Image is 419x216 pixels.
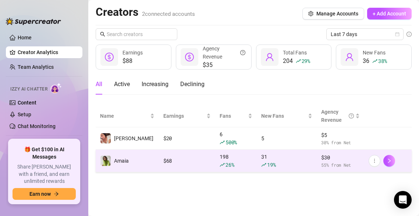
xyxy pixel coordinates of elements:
[378,57,387,64] span: 38 %
[96,105,159,127] th: Name
[163,112,205,120] span: Earnings
[283,50,307,56] span: Total Fans
[163,134,211,142] div: $ 20
[261,153,312,169] div: 31
[220,130,252,146] div: 6
[18,111,31,117] a: Setup
[29,191,51,197] span: Earn now
[394,191,412,209] div: Open Intercom Messenger
[18,100,36,106] a: Content
[6,18,61,25] img: logo-BBDzfeDw.svg
[96,80,102,89] div: All
[13,188,76,200] button: Earn nowarrow-right
[215,105,257,127] th: Fans
[13,163,76,185] span: Share [PERSON_NAME] with a friend, and earn unlimited rewards
[18,123,56,129] a: Chat Monitoring
[372,59,377,64] span: rise
[10,86,47,93] span: Izzy AI Chatter
[226,161,234,168] span: 26 %
[372,158,377,163] span: more
[395,32,400,36] span: calendar
[257,105,317,127] th: New Fans
[345,53,354,61] span: user
[331,29,399,40] span: Last 7 days
[265,53,274,61] span: user
[142,11,195,17] span: 2 connected accounts
[321,162,360,169] span: 55 % from Net
[267,161,276,168] span: 19 %
[261,162,266,167] span: rise
[107,30,167,38] input: Search creators
[114,135,153,141] span: [PERSON_NAME]
[54,191,59,196] span: arrow-right
[114,158,129,164] span: Amaia
[302,8,364,20] button: Manage Accounts
[142,80,168,89] div: Increasing
[308,11,313,16] span: setting
[220,140,225,145] span: rise
[185,53,194,61] span: dollar-circle
[283,57,310,65] div: 204
[363,50,386,56] span: New Fans
[159,105,215,127] th: Earnings
[220,112,246,120] span: Fans
[203,45,245,61] div: Agency Revenue
[163,157,211,165] div: $ 68
[18,64,54,70] a: Team Analytics
[302,57,310,64] span: 29 %
[261,134,312,142] div: 5
[321,108,354,124] div: Agency Revenue
[296,59,301,64] span: rise
[96,5,195,19] h2: Creators
[18,35,32,40] a: Home
[349,108,354,124] span: question-circle
[383,155,395,167] button: right
[367,8,412,20] button: + Add Account
[100,156,111,166] img: Amaia
[114,80,130,89] div: Active
[387,158,392,163] span: right
[220,153,252,169] div: 198
[321,131,360,139] span: $ 5
[373,11,406,17] span: + Add Account
[50,83,62,93] img: AI Chatter
[180,80,205,89] div: Declining
[321,139,360,146] span: 30 % from Net
[100,133,111,144] img: Taylor
[321,153,360,162] span: $ 30
[226,139,237,146] span: 500 %
[406,32,412,37] span: info-circle
[100,112,149,120] span: Name
[122,57,143,65] div: $88
[13,146,76,160] span: 🎁 Get $100 in AI Messages
[122,50,143,56] span: Earnings
[18,46,77,58] a: Creator Analytics
[363,57,387,65] div: 36
[105,53,114,61] span: dollar-circle
[100,32,105,37] span: search
[240,45,245,61] span: question-circle
[220,162,225,167] span: rise
[316,11,358,17] span: Manage Accounts
[203,61,245,70] span: $35
[261,112,306,120] span: New Fans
